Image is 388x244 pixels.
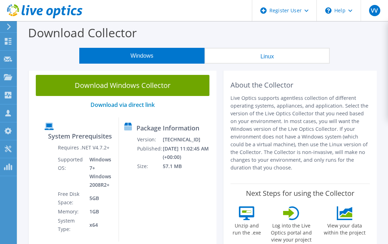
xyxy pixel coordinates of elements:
svg: \n [325,7,332,14]
td: Supported OS: [58,155,84,190]
td: Published: [137,144,162,162]
td: 57.1 MB [162,162,213,171]
td: 5GB [84,190,113,207]
label: Unzip and run the .exe [230,220,263,236]
td: Free Disk Space: [58,190,84,207]
td: x64 [84,216,113,234]
label: Requires .NET V4.7.2+ [58,144,109,151]
td: Memory: [58,207,84,216]
td: Size: [137,162,162,171]
label: System Prerequisites [48,133,112,140]
a: Download via direct link [91,101,155,109]
label: View your data within the project [320,220,370,236]
button: Linux [205,48,330,64]
label: Log into the Live Optics portal and view your project [266,220,316,243]
label: Download Collector [28,25,137,41]
button: Windows [79,48,205,64]
td: [TECHNICAL_ID] [162,135,213,144]
p: Live Optics supports agentless collection of different operating systems, appliances, and applica... [230,94,370,172]
label: Next Steps for using the Collector [246,189,354,198]
td: Windows 7+ Windows 2008R2+ [84,155,113,190]
h2: About the Collector [230,81,370,89]
td: [DATE] 11:02:45 AM (+00:00) [162,144,213,162]
td: 1GB [84,207,113,216]
span: VV [369,5,380,16]
a: Download Windows Collector [36,75,209,96]
td: Version: [137,135,162,144]
label: Package Information [136,124,199,131]
td: System Type: [58,216,84,234]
